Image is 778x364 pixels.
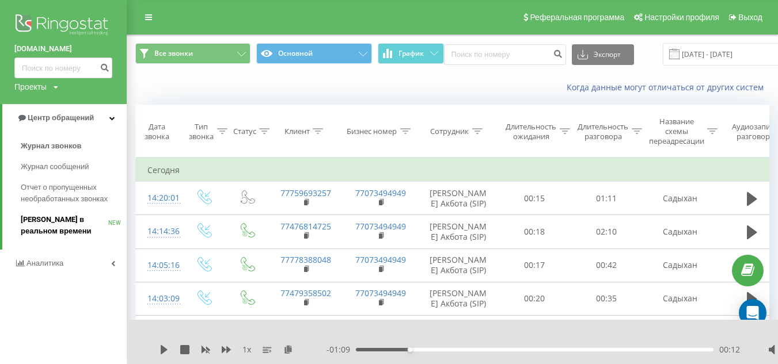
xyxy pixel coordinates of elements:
[578,122,629,141] div: Длительность разговора
[136,122,179,141] div: Дата звонка
[739,299,766,327] div: Open Intercom Messenger
[571,182,643,215] td: 01:11
[327,344,356,355] span: - 01:09
[355,221,406,232] a: 77073494949
[499,282,571,315] td: 00:20
[280,288,331,298] a: 77479358502
[431,127,469,136] div: Сотрудник
[233,127,256,136] div: Статус
[242,344,251,355] span: 1 x
[643,282,718,315] td: Садыхан
[719,344,740,355] span: 00:12
[644,13,719,22] span: Настройки профиля
[530,13,624,22] span: Реферальная программа
[738,13,762,22] span: Выход
[280,254,331,265] a: 77778388048
[418,282,499,315] td: [PERSON_NAME] Акбота (SIP)
[567,82,769,93] a: Когда данные могут отличаться от других систем
[189,122,214,141] div: Тип звонка
[21,177,127,209] a: Отчет о пропущенных необработанных звонках
[21,182,121,205] span: Отчет о пропущенных необработанных звонках
[147,220,170,243] div: 14:14:36
[418,316,499,349] td: [PERSON_NAME] Акбота (SIP)
[499,248,571,282] td: 00:17
[506,122,557,141] div: Длительность ожидания
[21,156,127,177] a: Журнал сообщений
[280,221,331,232] a: 77476814725
[21,214,108,237] span: [PERSON_NAME] в реальном времени
[418,215,499,248] td: [PERSON_NAME] Акбота (SIP)
[347,127,397,136] div: Бизнес номер
[571,282,643,315] td: 00:35
[571,248,643,282] td: 00:42
[418,182,499,215] td: [PERSON_NAME] Акбота (SIP)
[256,43,371,64] button: Основной
[14,43,112,55] a: [DOMAIN_NAME]
[499,182,571,215] td: 00:15
[154,49,193,58] span: Все звонки
[284,127,310,136] div: Клиент
[572,44,634,65] button: Экспорт
[643,182,718,215] td: Садыхан
[418,248,499,282] td: [PERSON_NAME] Акбота (SIP)
[21,209,127,242] a: [PERSON_NAME] в реальном времениNEW
[571,316,643,349] td: 02:19
[649,117,704,146] div: Название схемы переадресации
[643,215,718,248] td: Садыхан
[355,187,406,198] a: 77073494949
[2,104,127,132] a: Центр обращений
[26,259,63,267] span: Аналитика
[14,12,112,40] img: Ringostat logo
[355,288,406,298] a: 77073494949
[14,58,112,78] input: Поиск по номеру
[21,136,127,156] a: Журнал звонков
[21,161,89,173] span: Журнал сообщений
[399,49,424,58] span: График
[499,316,571,349] td: 00:39
[643,316,718,349] td: Садыхан
[643,248,718,282] td: Садыхан
[355,254,406,265] a: 77073494949
[378,43,444,64] button: График
[135,43,251,64] button: Все звонки
[21,140,81,152] span: Журнал звонков
[147,187,170,209] div: 14:20:01
[28,113,94,122] span: Центр обращений
[14,81,47,93] div: Проекты
[147,254,170,277] div: 14:05:16
[280,187,331,198] a: 77759693257
[499,215,571,248] td: 00:18
[147,288,170,310] div: 14:03:09
[444,44,566,65] input: Поиск по номеру
[571,215,643,248] td: 02:10
[408,347,412,352] div: Accessibility label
